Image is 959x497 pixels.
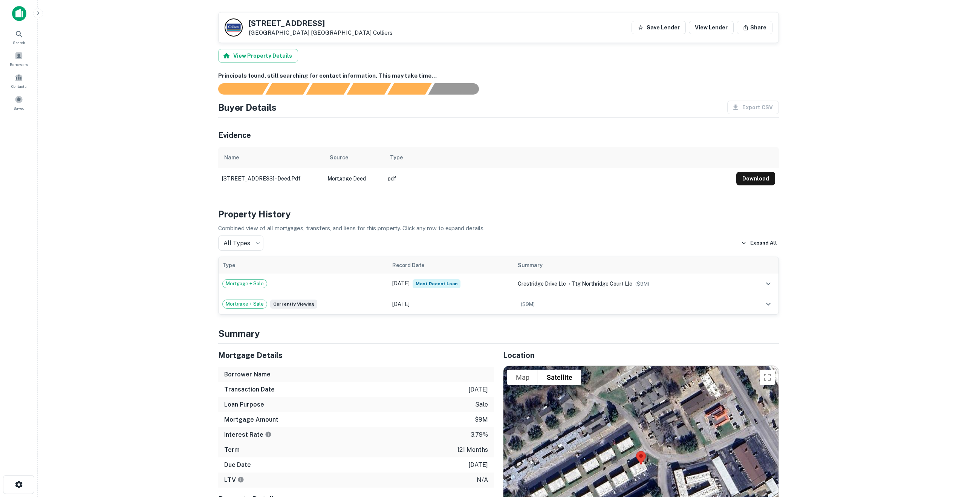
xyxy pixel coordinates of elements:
[265,431,272,438] svg: The interest rates displayed on the website are for informational purposes only and may be report...
[218,147,779,189] div: scrollable content
[737,21,772,34] button: Share
[388,257,514,274] th: Record Date
[736,172,775,185] button: Download
[224,460,251,469] h6: Due Date
[507,370,538,385] button: Show street map
[689,21,734,34] a: View Lender
[224,415,278,424] h6: Mortgage Amount
[237,476,244,483] svg: LTVs displayed on the website are for informational purposes only and may be reported incorrectly...
[270,300,317,309] span: Currently viewing
[224,400,264,409] h6: Loan Purpose
[2,27,35,47] a: Search
[218,236,263,251] div: All Types
[347,83,391,95] div: Principals found, AI now looking for contact information...
[324,168,384,189] td: Mortgage Deed
[635,281,649,287] span: ($ 9M )
[384,147,733,168] th: Type
[457,445,488,454] p: 121 months
[468,460,488,469] p: [DATE]
[477,476,488,485] p: n/a
[218,327,779,340] h4: Summary
[218,147,324,168] th: Name
[2,49,35,69] a: Borrowers
[762,277,775,290] button: expand row
[218,130,251,141] h5: Evidence
[471,430,488,439] p: 3.79%
[413,279,460,288] span: Most Recent Loan
[224,153,239,162] div: Name
[503,350,779,361] h5: Location
[518,281,566,287] span: crestridge drive llc
[760,370,775,385] button: Toggle fullscreen view
[224,370,271,379] h6: Borrower Name
[514,257,745,274] th: Summary
[218,49,298,63] button: View Property Details
[249,29,393,36] p: [GEOGRAPHIC_DATA] [GEOGRAPHIC_DATA]
[223,300,267,308] span: Mortgage + Sale
[218,168,324,189] td: [STREET_ADDRESS] - deed.pdf
[387,83,431,95] div: Principals found, still searching for contact information. This may take time...
[218,224,779,233] p: Combined view of all mortgages, transfers, and liens for this property. Click any row to expand d...
[475,400,488,409] p: sale
[468,385,488,394] p: [DATE]
[538,370,581,385] button: Show satellite imagery
[13,40,25,46] span: Search
[209,83,266,95] div: Sending borrower request to AI...
[306,83,350,95] div: Documents found, AI parsing details...
[921,437,959,473] iframe: Chat Widget
[14,105,24,111] span: Saved
[428,83,488,95] div: AI fulfillment process complete.
[219,257,388,274] th: Type
[12,6,26,21] img: capitalize-icon.png
[324,147,384,168] th: Source
[224,476,244,485] h6: LTV
[218,207,779,221] h4: Property History
[224,430,272,439] h6: Interest Rate
[223,280,267,287] span: Mortgage + Sale
[373,29,393,36] a: Colliers
[390,153,403,162] div: Type
[10,61,28,67] span: Borrowers
[330,153,348,162] div: Source
[249,20,393,27] h5: [STREET_ADDRESS]
[2,92,35,113] a: Saved
[384,168,733,189] td: pdf
[265,83,309,95] div: Your request is received and processing...
[388,294,514,314] td: [DATE]
[224,445,240,454] h6: Term
[518,280,741,288] div: →
[2,70,35,91] a: Contacts
[218,72,779,80] h6: Principals found, still searching for contact information. This may take time...
[475,415,488,424] p: $9m
[632,21,686,34] button: Save Lender
[218,101,277,114] h4: Buyer Details
[388,274,514,294] td: [DATE]
[218,350,494,361] h5: Mortgage Details
[11,83,26,89] span: Contacts
[571,281,632,287] span: ttg northridge court llc
[762,298,775,310] button: expand row
[224,385,275,394] h6: Transaction Date
[521,301,535,307] span: ($ 9M )
[739,237,779,249] button: Expand All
